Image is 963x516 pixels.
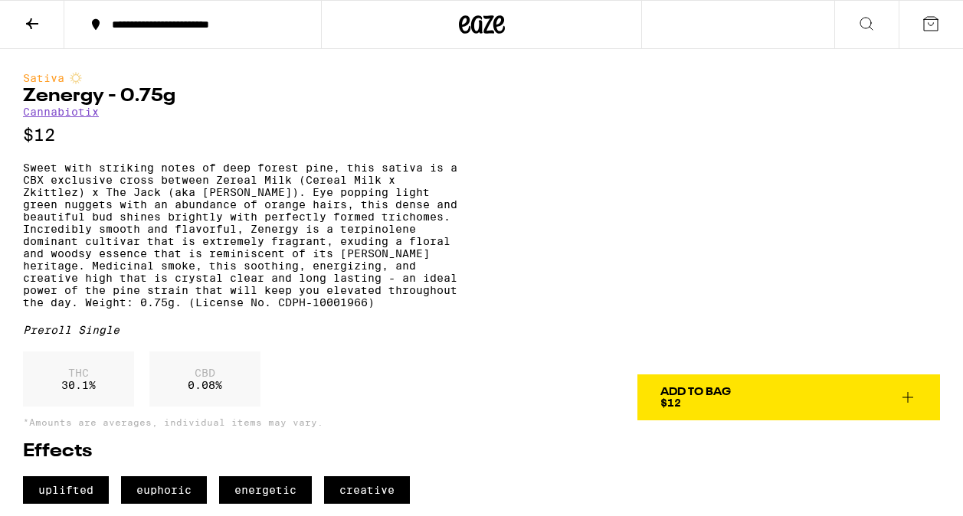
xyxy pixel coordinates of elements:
[121,476,207,504] span: euphoric
[23,476,109,504] span: uplifted
[149,351,260,407] div: 0.08 %
[23,443,464,461] h2: Effects
[23,351,134,407] div: 30.1 %
[324,476,410,504] span: creative
[23,72,464,84] div: Sativa
[219,476,312,504] span: energetic
[637,374,940,420] button: Add To Bag$12
[23,324,464,336] div: Preroll Single
[660,387,731,397] div: Add To Bag
[23,106,99,118] a: Cannabiotix
[660,397,681,409] span: $12
[188,367,222,379] p: CBD
[61,367,96,379] p: THC
[637,72,940,374] img: Cannabiotix - Zenergy - 0.75g
[70,72,82,84] img: sativaColor.svg
[23,417,464,427] p: *Amounts are averages, individual items may vary.
[23,87,464,106] h1: Zenergy - 0.75g
[23,162,464,309] p: Sweet with striking notes of deep forest pine, this sativa is a CBX exclusive cross between Zerea...
[23,126,464,145] p: $12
